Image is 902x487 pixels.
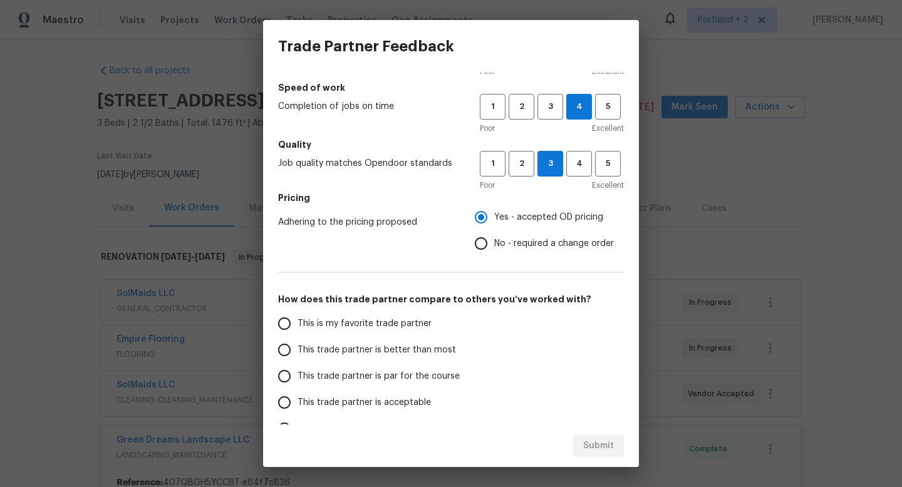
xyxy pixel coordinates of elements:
[480,94,505,120] button: 1
[481,156,504,171] span: 1
[278,310,624,442] div: How does this trade partner compare to others you’ve worked with?
[595,151,621,177] button: 5
[278,100,460,113] span: Completion of jobs on time
[278,216,455,228] span: Adhering to the pricing proposed
[298,344,456,357] span: This trade partner is better than most
[509,94,534,120] button: 2
[568,156,591,171] span: 4
[592,122,624,135] span: Excellent
[537,94,563,120] button: 3
[298,317,432,331] span: This is my favorite trade partner
[480,151,505,177] button: 1
[595,94,621,120] button: 5
[278,293,624,305] h5: How does this trade partner compare to others you’ve worked with?
[592,179,624,192] span: Excellent
[539,100,562,114] span: 3
[494,211,603,224] span: Yes - accepted OD pricing
[481,100,504,114] span: 1
[537,151,563,177] button: 3
[480,122,495,135] span: Poor
[475,204,624,257] div: Pricing
[278,38,454,55] h3: Trade Partner Feedback
[480,179,495,192] span: Poor
[494,237,614,250] span: No - required a change order
[298,370,460,383] span: This trade partner is par for the course
[566,94,592,120] button: 4
[538,156,562,171] span: 3
[278,81,624,94] h5: Speed of work
[278,192,624,204] h5: Pricing
[510,156,533,171] span: 2
[596,156,619,171] span: 5
[567,100,591,114] span: 4
[510,100,533,114] span: 2
[298,396,431,409] span: This trade partner is acceptable
[298,423,469,436] span: We shouldn't work with this trade partner
[566,151,592,177] button: 4
[278,157,460,170] span: Job quality matches Opendoor standards
[509,151,534,177] button: 2
[596,100,619,114] span: 5
[278,138,624,151] h5: Quality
